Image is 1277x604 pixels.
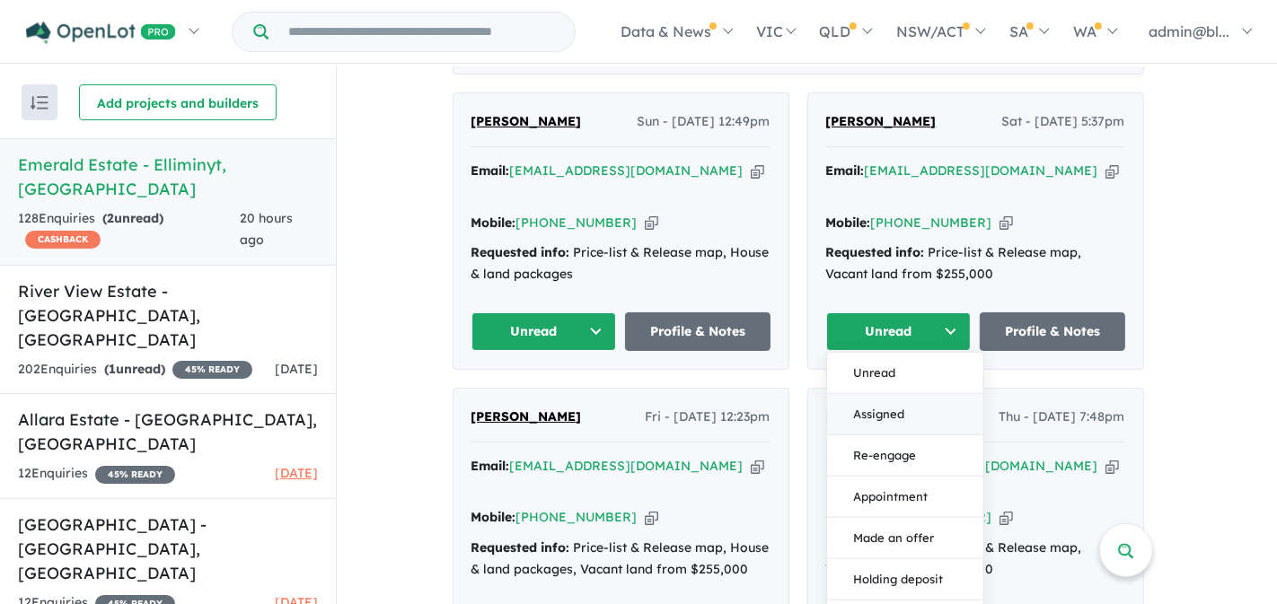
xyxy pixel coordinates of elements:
a: [PHONE_NUMBER] [516,214,638,231]
strong: Mobile: [471,509,516,525]
span: [DATE] [275,465,318,481]
h5: River View Estate - [GEOGRAPHIC_DATA] , [GEOGRAPHIC_DATA] [18,279,318,352]
button: Appointment [827,477,983,518]
button: Unread [826,312,972,351]
a: Profile & Notes [980,312,1125,351]
span: 20 hours ago [240,210,293,248]
strong: Mobile: [826,214,871,231]
strong: Mobile: [471,214,516,231]
h5: Emerald Estate - Elliminyt , [GEOGRAPHIC_DATA] [18,153,318,201]
div: Price-list & Release map, Vacant land from $255,000 [826,242,1125,285]
span: 45 % READY [95,466,175,484]
button: Copy [645,508,658,527]
button: Add projects and builders [79,84,277,120]
strong: Email: [471,162,510,179]
button: Unread [471,312,617,351]
a: [PHONE_NUMBER] [871,509,992,525]
span: [PERSON_NAME] [826,113,937,129]
strong: Requested info: [471,539,570,556]
input: Try estate name, suburb, builder or developer [272,13,571,51]
span: [PERSON_NAME] [471,113,582,129]
span: Sun - [DATE] 12:49pm [638,111,771,133]
a: [EMAIL_ADDRESS][DOMAIN_NAME] [510,162,744,179]
span: 2 [107,210,114,226]
h5: Allara Estate - [GEOGRAPHIC_DATA] , [GEOGRAPHIC_DATA] [18,407,318,456]
h5: [GEOGRAPHIC_DATA] - [GEOGRAPHIC_DATA] , [GEOGRAPHIC_DATA] [18,512,318,585]
div: 128 Enquir ies [18,208,240,251]
button: Copy [1000,214,1013,232]
a: [EMAIL_ADDRESS][DOMAIN_NAME] [865,458,1098,474]
button: Copy [1105,162,1119,180]
a: [EMAIL_ADDRESS][DOMAIN_NAME] [865,162,1098,179]
div: Price-list & Release map, House & land packages [471,242,771,285]
div: 12 Enquir ies [18,463,175,485]
button: Made an offer [827,518,983,559]
span: admin@bl... [1149,22,1229,40]
a: [PHONE_NUMBER] [516,509,638,525]
strong: Email: [826,162,865,179]
span: CASHBACK [25,231,101,249]
span: Sat - [DATE] 5:37pm [1002,111,1125,133]
button: Assigned [827,394,983,435]
strong: Email: [471,458,510,474]
div: 202 Enquir ies [18,359,252,381]
span: 45 % READY [172,361,252,379]
strong: ( unread) [104,361,165,377]
span: [PERSON_NAME] [471,408,582,425]
a: [PERSON_NAME] [471,111,582,133]
span: [DATE] [275,361,318,377]
button: Holding deposit [827,559,983,600]
a: [PERSON_NAME] [826,111,937,133]
div: Price-list & Release map, House & land packages, Vacant land from $255,000 [471,538,771,581]
button: Unread [827,353,983,394]
a: [PHONE_NUMBER] [871,214,992,231]
span: Thu - [DATE] 7:48pm [1000,407,1125,428]
strong: Requested info: [826,244,925,260]
button: Re-engage [827,435,983,477]
strong: Requested info: [471,244,570,260]
button: Copy [1105,457,1119,476]
button: Copy [751,162,764,180]
button: Copy [645,214,658,232]
span: Fri - [DATE] 12:23pm [646,407,771,428]
img: sort.svg [31,96,48,109]
a: [PERSON_NAME] [471,407,582,428]
a: [EMAIL_ADDRESS][DOMAIN_NAME] [510,458,744,474]
button: Copy [751,457,764,476]
strong: ( unread) [102,210,163,226]
span: 1 [109,361,116,377]
button: Copy [1000,508,1013,527]
img: Openlot PRO Logo White [26,22,176,44]
a: Profile & Notes [625,312,771,351]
